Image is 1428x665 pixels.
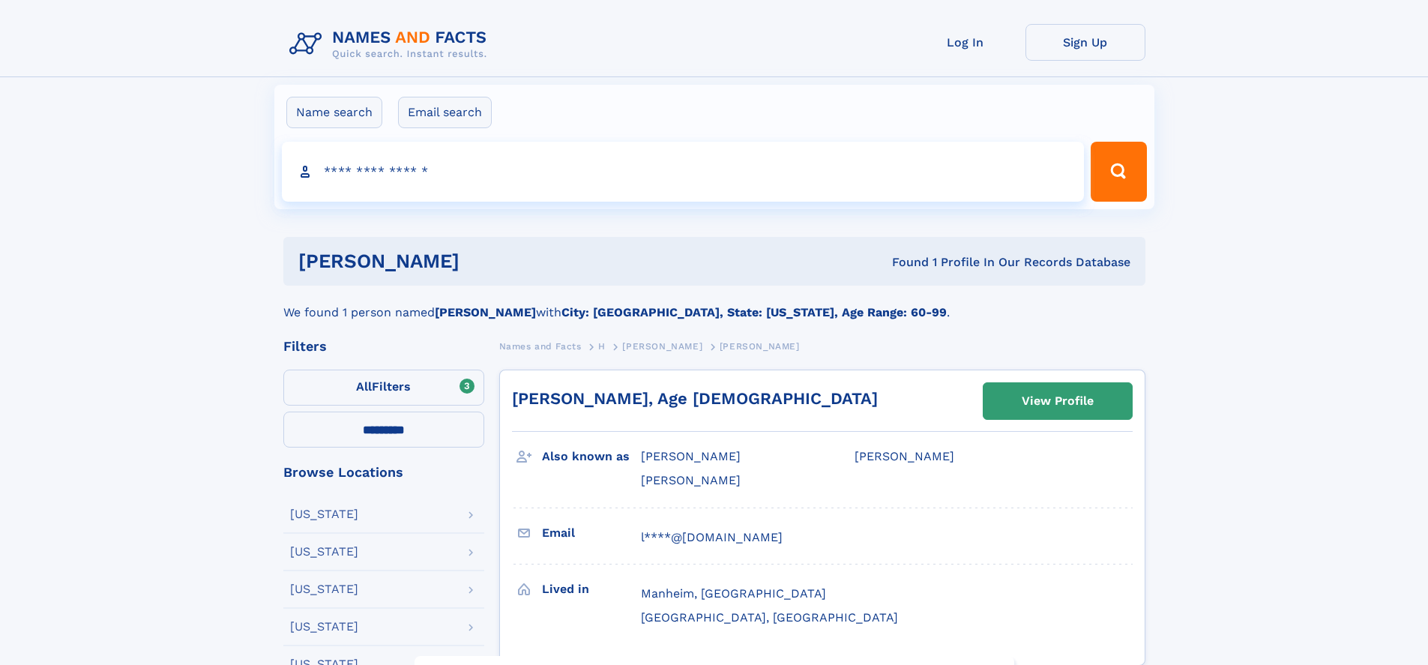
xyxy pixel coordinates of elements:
[499,337,582,355] a: Names and Facts
[906,24,1025,61] a: Log In
[283,466,484,479] div: Browse Locations
[598,337,606,355] a: H
[435,305,536,319] b: [PERSON_NAME]
[1022,384,1094,418] div: View Profile
[720,341,800,352] span: [PERSON_NAME]
[542,520,641,546] h3: Email
[282,142,1085,202] input: search input
[512,389,878,408] a: [PERSON_NAME], Age [DEMOGRAPHIC_DATA]
[983,383,1132,419] a: View Profile
[1025,24,1145,61] a: Sign Up
[1091,142,1146,202] button: Search Button
[542,577,641,602] h3: Lived in
[675,254,1130,271] div: Found 1 Profile In Our Records Database
[283,286,1145,322] div: We found 1 person named with .
[641,586,826,601] span: Manheim, [GEOGRAPHIC_DATA]
[542,444,641,469] h3: Also known as
[641,449,741,463] span: [PERSON_NAME]
[622,337,702,355] a: [PERSON_NAME]
[290,583,358,595] div: [US_STATE]
[286,97,382,128] label: Name search
[356,379,372,394] span: All
[855,449,954,463] span: [PERSON_NAME]
[283,24,499,64] img: Logo Names and Facts
[641,610,898,625] span: [GEOGRAPHIC_DATA], [GEOGRAPHIC_DATA]
[598,341,606,352] span: H
[298,252,676,271] h1: [PERSON_NAME]
[641,473,741,487] span: [PERSON_NAME]
[398,97,492,128] label: Email search
[283,370,484,406] label: Filters
[561,305,947,319] b: City: [GEOGRAPHIC_DATA], State: [US_STATE], Age Range: 60-99
[290,546,358,558] div: [US_STATE]
[622,341,702,352] span: [PERSON_NAME]
[283,340,484,353] div: Filters
[290,621,358,633] div: [US_STATE]
[290,508,358,520] div: [US_STATE]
